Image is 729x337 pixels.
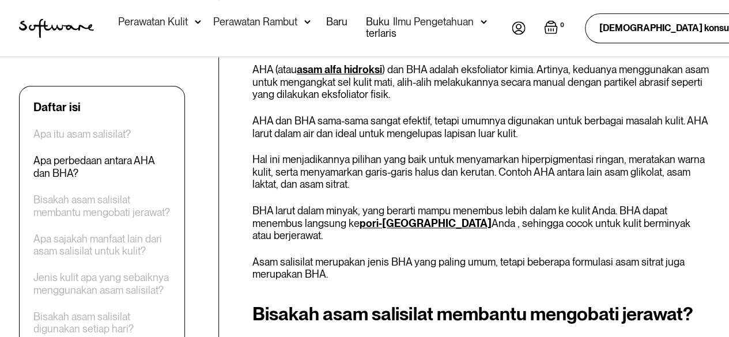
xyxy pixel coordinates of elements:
[33,233,171,258] a: Apa sajakah manfaat lain dari asam salisilat untuk kulit?
[195,16,201,28] img: panah bawah
[393,16,474,28] font: Ilmu Pengetahuan
[252,153,705,190] font: Hal ini menjadikannya pilihan yang baik untuk menyamarkan hiperpigmentasi ringan, meratakan warna...
[304,16,311,28] img: panah bawah
[33,194,170,219] font: Bisakah asam salisilat membantu mengobati jerawat?
[33,128,131,141] a: Apa itu asam salisilat?
[252,115,708,139] font: AHA dan BHA sama-sama sangat efektif, tetapi umumnya digunakan untuk berbagai masalah kulit. AHA ...
[560,21,564,29] font: 0
[360,217,492,229] a: pori-[GEOGRAPHIC_DATA]
[33,233,162,258] font: Apa sajakah manfaat lain dari asam salisilat untuk kulit?
[33,272,169,297] font: Jenis kulit apa yang sebaiknya menggunakan asam salisilat?
[366,16,396,39] font: Buku terlaris
[326,16,347,28] font: Baru
[252,63,709,100] font: ) dan BHA adalah eksfoliator kimia. Artinya, keduanya menggunakan asam untuk mengangkat sel kulit...
[118,16,188,28] font: Perawatan Kulit
[297,63,382,75] a: asam alfa hidroksi
[544,20,566,36] a: Buka keranjang kosong
[252,302,693,325] font: Bisakah asam salisilat membantu mengobati jerawat?
[252,217,690,242] font: Anda , sehingga cocok untuk kulit berminyak atau berjerawat.
[33,194,171,219] a: Bisakah asam salisilat membantu mengobati jerawat?
[481,16,487,28] img: panah bawah
[33,155,171,180] a: Apa perbedaan antara AHA dan BHA?
[33,311,171,335] a: Bisakah asam salisilat digunakan setiap hari?
[33,311,134,335] font: Bisakah asam salisilat digunakan setiap hari?
[213,16,297,28] font: Perawatan Rambut
[19,18,94,38] img: Logo Perangkat Lunak
[19,18,94,38] a: rumah
[33,155,154,180] font: Apa perbedaan antara AHA dan BHA?
[33,272,171,297] a: Jenis kulit apa yang sebaiknya menggunakan asam salisilat?
[252,205,667,229] font: BHA larut dalam minyak, yang berarti mampu menembus lebih dalam ke kulit Anda. BHA dapat menembus...
[33,101,81,115] font: Daftar isi
[252,256,685,281] font: Asam salisilat merupakan jenis BHA yang paling umum, tetapi beberapa formulasi asam sitrat juga m...
[252,63,297,75] font: AHA (atau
